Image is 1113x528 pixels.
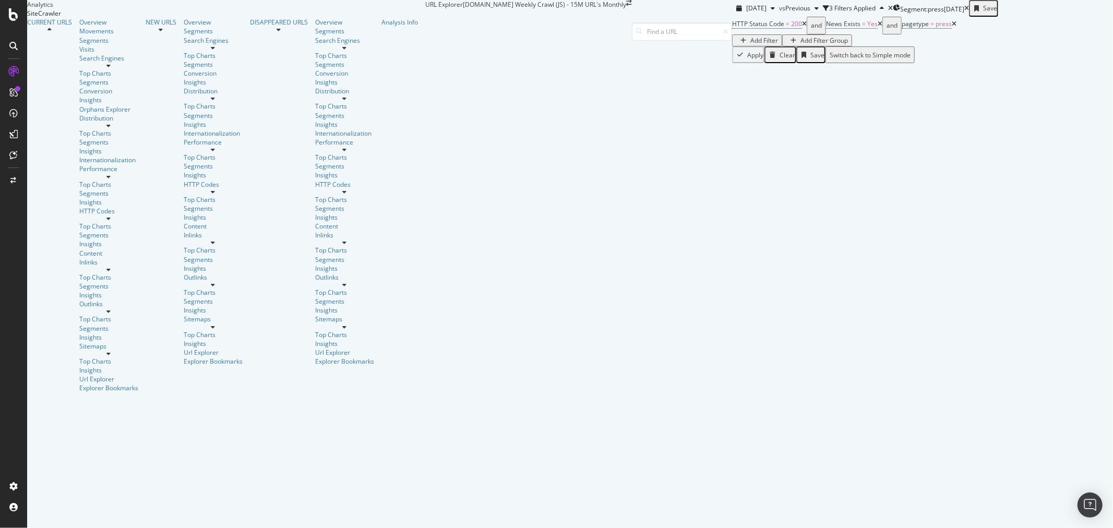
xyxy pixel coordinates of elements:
div: Sitemaps [315,315,374,323]
span: HTTP Status Code [732,19,784,28]
a: Top Charts [79,273,138,282]
div: Insights [79,366,138,375]
a: Segments [184,255,243,264]
a: Top Charts [79,69,138,78]
a: Movements [79,27,138,35]
div: Segments [315,204,374,213]
a: Insights [315,78,374,87]
a: Visits [79,45,94,54]
div: Segments [184,111,243,120]
div: Conversion [315,69,374,78]
a: HTTP Codes [315,180,374,189]
div: Outlinks [184,273,243,282]
div: Segments [315,60,374,69]
a: Insights [79,333,138,342]
a: Inlinks [315,231,374,239]
a: Content [184,222,243,231]
a: Overview [79,18,138,27]
div: Segments [315,27,374,35]
a: NEW URLS [146,18,176,27]
span: vs [779,4,785,13]
a: Top Charts [315,195,374,204]
a: Insights [79,95,138,104]
div: Insights [184,339,243,348]
a: Segments [79,324,138,333]
div: 3 Filters Applied [829,4,876,13]
button: Add Filter Group [782,34,852,46]
a: Segments [184,60,243,69]
div: Segments [315,255,374,264]
div: [DATE] [944,5,964,14]
a: Internationalization [315,129,374,138]
div: Save [983,4,997,13]
a: Top Charts [79,315,138,323]
a: Search Engines [79,54,138,63]
div: Top Charts [184,330,243,339]
a: Explorer Bookmarks [184,357,243,366]
a: Top Charts [315,288,374,297]
div: Url Explorer [315,348,374,357]
div: Distribution [315,87,374,95]
div: Sitemaps [79,342,138,351]
a: Insights [79,198,138,207]
div: Sitemaps [184,315,243,323]
a: Insights [184,306,243,315]
a: Internationalization [184,129,243,138]
div: Segments [79,138,138,147]
a: Search Engines [184,36,243,45]
div: Inlinks [184,231,243,239]
div: Url Explorer [79,375,138,383]
div: Segments [79,282,138,291]
button: and [882,17,902,34]
a: Top Charts [184,288,243,297]
a: DISAPPEARED URLS [250,18,308,27]
div: Segments [315,111,374,120]
a: Segments [315,162,374,171]
a: Top Charts [79,129,138,138]
a: Conversion [79,87,138,95]
div: Top Charts [315,330,374,339]
a: Top Charts [79,357,138,366]
a: Segments [315,297,374,306]
a: Distribution [184,87,243,95]
span: press [936,19,952,28]
div: Top Charts [184,246,243,255]
span: = [862,19,866,28]
span: pagetype [902,19,929,28]
a: Outlinks [315,273,374,282]
div: Top Charts [315,102,374,111]
div: Segments [79,231,138,239]
div: Insights [315,213,374,222]
span: = [930,19,934,28]
div: Overview [184,18,243,27]
a: Insights [315,339,374,348]
div: Analysis Info [381,18,418,27]
a: Overview [315,18,374,27]
a: Insights [79,291,138,299]
a: Segments [184,297,243,306]
div: CURRENT URLS [27,18,72,27]
a: Insights [184,171,243,179]
a: Url Explorer [184,348,243,357]
a: Explorer Bookmarks [315,357,374,366]
div: Performance [184,138,243,147]
a: Segments [79,36,138,45]
div: Switch back to Simple mode [830,51,911,59]
a: Top Charts [184,51,243,60]
div: Add Filter Group [800,36,848,45]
